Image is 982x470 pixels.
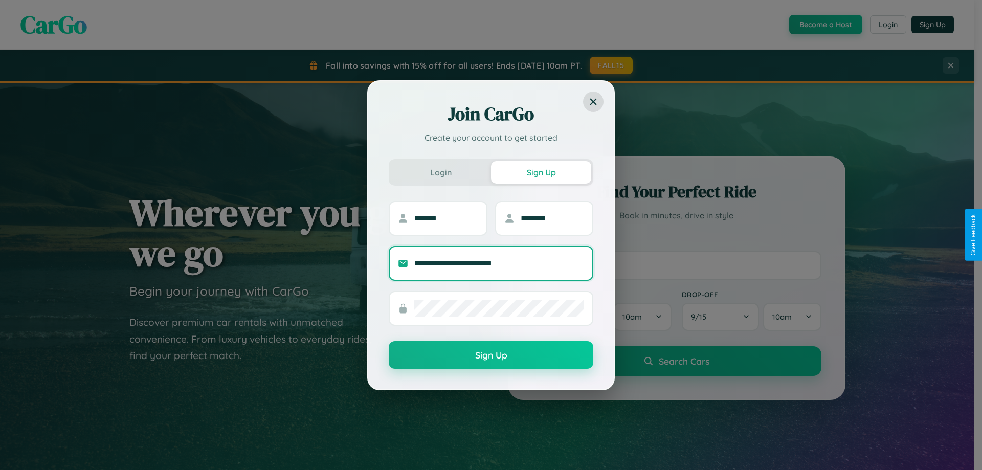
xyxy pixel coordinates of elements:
h2: Join CarGo [389,102,593,126]
button: Sign Up [389,341,593,369]
button: Login [391,161,491,184]
button: Sign Up [491,161,591,184]
p: Create your account to get started [389,131,593,144]
div: Give Feedback [970,214,977,256]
